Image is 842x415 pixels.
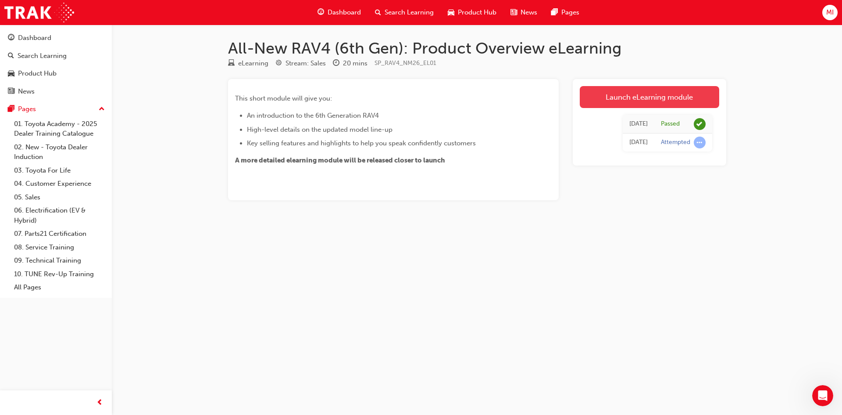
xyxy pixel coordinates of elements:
[343,58,367,69] div: 20 mins
[247,112,379,119] span: An introduction to the 6th Generation RAV4
[228,58,268,69] div: Type
[4,101,108,117] button: Pages
[11,227,108,241] a: 07. Parts21 Certification
[521,7,537,18] span: News
[318,7,324,18] span: guage-icon
[4,30,108,46] a: Dashboard
[11,281,108,294] a: All Pages
[4,48,108,64] a: Search Learning
[11,204,108,227] a: 06. Electrification (EV & Hybrid)
[275,60,282,68] span: target-icon
[580,86,719,108] a: Launch eLearning module
[375,7,381,18] span: search-icon
[310,4,368,22] a: guage-iconDashboard
[661,138,690,147] div: Attempted
[18,33,51,43] div: Dashboard
[18,51,67,61] div: Search Learning
[11,164,108,177] a: 03. Toyota For Life
[18,69,57,79] div: Product Hub
[561,7,579,18] span: Pages
[8,88,14,96] span: news-icon
[826,7,834,18] span: MI
[510,7,517,18] span: news-icon
[11,254,108,267] a: 09. Technical Training
[99,104,105,115] span: up-icon
[235,94,332,102] span: This short module will give you:
[96,397,103,408] span: prev-icon
[247,139,476,147] span: Key selling features and highlights to help you speak confidently customers
[247,126,392,134] span: High-level details on the updated model line-up
[11,141,108,164] a: 02. New - Toyota Dealer Induction
[18,87,35,97] div: News
[629,137,648,148] div: Thu Sep 04 2025 14:57:10 GMT+1000 (Australian Eastern Standard Time)
[333,60,339,68] span: clock-icon
[629,119,648,129] div: Thu Sep 04 2025 15:06:47 GMT+1000 (Australian Eastern Standard Time)
[11,117,108,141] a: 01. Toyota Academy - 2025 Dealer Training Catalogue
[4,3,74,22] img: Trak
[228,60,235,68] span: learningResourceType_ELEARNING-icon
[11,177,108,191] a: 04. Customer Experience
[238,58,268,69] div: eLearning
[328,7,361,18] span: Dashboard
[275,58,326,69] div: Stream
[11,267,108,281] a: 10. TUNE Rev-Up Training
[285,58,326,69] div: Stream: Sales
[448,7,454,18] span: car-icon
[385,7,434,18] span: Search Learning
[11,191,108,204] a: 05. Sales
[11,241,108,254] a: 08. Service Training
[441,4,503,22] a: car-iconProduct Hub
[694,118,706,130] span: learningRecordVerb_PASS-icon
[8,105,14,113] span: pages-icon
[694,137,706,148] span: learningRecordVerb_ATTEMPT-icon
[8,52,14,60] span: search-icon
[458,7,496,18] span: Product Hub
[375,59,436,67] span: Learning resource code
[822,5,838,20] button: MI
[333,58,367,69] div: Duration
[544,4,586,22] a: pages-iconPages
[368,4,441,22] a: search-iconSearch Learning
[4,83,108,100] a: News
[8,34,14,42] span: guage-icon
[503,4,544,22] a: news-iconNews
[4,65,108,82] a: Product Hub
[4,28,108,101] button: DashboardSearch LearningProduct HubNews
[235,156,445,164] span: A more detailed elearning module will be released closer to launch
[551,7,558,18] span: pages-icon
[18,104,36,114] div: Pages
[812,385,833,406] iframe: Intercom live chat
[661,120,680,128] div: Passed
[228,39,726,58] h1: All-New RAV4 (6th Gen): Product Overview eLearning
[8,70,14,78] span: car-icon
